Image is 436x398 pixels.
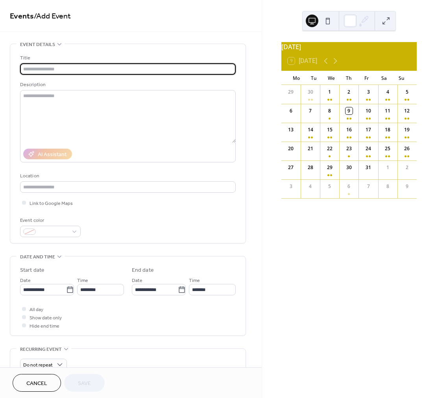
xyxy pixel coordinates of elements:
[77,276,88,285] span: Time
[365,88,372,96] div: 3
[403,164,410,171] div: 2
[30,306,43,314] span: All day
[345,145,353,152] div: 23
[20,345,62,354] span: Recurring event
[403,126,410,133] div: 19
[375,71,393,85] div: Sa
[365,164,372,171] div: 31
[365,183,372,190] div: 7
[326,183,333,190] div: 5
[345,126,353,133] div: 16
[307,183,314,190] div: 4
[20,54,234,62] div: Title
[358,71,375,85] div: Fr
[326,107,333,114] div: 8
[384,88,391,96] div: 4
[20,172,234,180] div: Location
[384,107,391,114] div: 11
[384,183,391,190] div: 8
[307,145,314,152] div: 21
[26,380,47,388] span: Cancel
[393,71,410,85] div: Su
[34,9,71,24] span: / Add Event
[23,361,53,370] span: Do not repeat
[287,126,294,133] div: 13
[326,164,333,171] div: 29
[365,126,372,133] div: 17
[287,145,294,152] div: 20
[189,276,200,285] span: Time
[287,164,294,171] div: 27
[132,266,154,275] div: End date
[307,126,314,133] div: 14
[30,199,73,208] span: Link to Google Maps
[384,145,391,152] div: 25
[30,314,62,322] span: Show date only
[281,42,417,52] div: [DATE]
[345,164,353,171] div: 30
[323,71,340,85] div: We
[365,145,372,152] div: 24
[287,107,294,114] div: 6
[326,126,333,133] div: 15
[20,81,234,89] div: Description
[403,183,410,190] div: 9
[10,9,34,24] a: Events
[326,145,333,152] div: 22
[307,107,314,114] div: 7
[403,88,410,96] div: 5
[132,276,142,285] span: Date
[20,276,31,285] span: Date
[365,107,372,114] div: 10
[326,88,333,96] div: 1
[30,322,59,330] span: Hide end time
[20,216,79,225] div: Event color
[345,183,353,190] div: 6
[13,374,61,392] button: Cancel
[384,164,391,171] div: 1
[403,145,410,152] div: 26
[345,107,353,114] div: 9
[20,253,55,261] span: Date and time
[20,266,44,275] div: Start date
[345,88,353,96] div: 2
[287,88,294,96] div: 29
[20,41,55,49] span: Event details
[307,164,314,171] div: 28
[340,71,358,85] div: Th
[384,126,391,133] div: 18
[287,183,294,190] div: 3
[307,88,314,96] div: 30
[305,71,323,85] div: Tu
[403,107,410,114] div: 12
[288,71,305,85] div: Mo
